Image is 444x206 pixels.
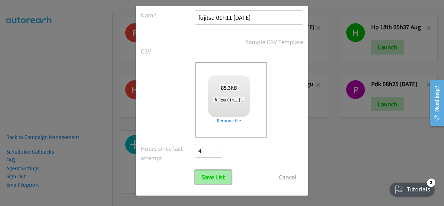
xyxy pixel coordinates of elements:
[219,84,239,91] span: KB
[208,117,250,124] a: Remove file
[141,47,195,56] label: CSV
[385,176,439,201] iframe: Checklist
[213,97,259,103] span: fujitsu 01h11 [DATE]csv
[245,37,303,47] a: Sample CSV Template
[141,10,195,20] label: Name
[141,144,195,163] label: Hours since last attempt
[424,75,444,131] iframe: Resource Center
[272,170,303,184] button: Cancel
[221,84,231,91] strong: 85.3
[195,170,231,184] input: Save List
